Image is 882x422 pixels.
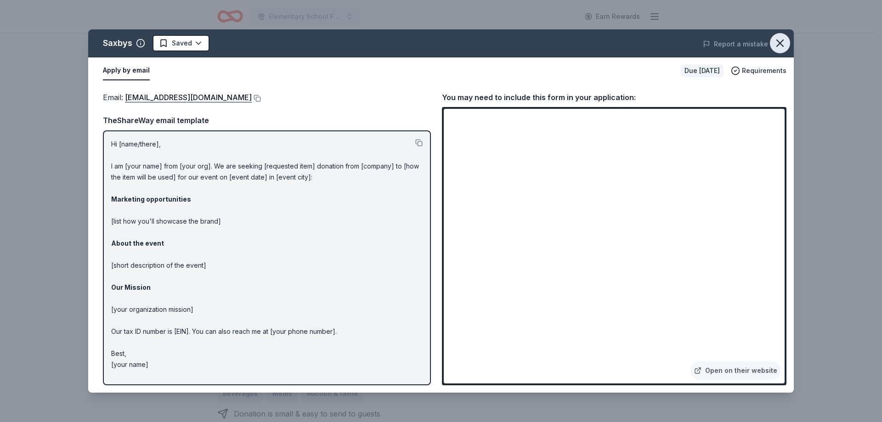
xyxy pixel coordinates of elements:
[111,239,164,247] strong: About the event
[111,195,191,203] strong: Marketing opportunities
[731,65,786,76] button: Requirements
[153,35,209,51] button: Saved
[442,91,786,103] div: You may need to include this form in your application:
[103,36,132,51] div: Saxbys
[103,61,150,80] button: Apply by email
[742,65,786,76] span: Requirements
[103,93,252,102] span: Email :
[703,39,768,50] button: Report a mistake
[103,114,431,126] div: TheShareWay email template
[681,64,724,77] div: Due [DATE]
[125,91,252,103] a: [EMAIL_ADDRESS][DOMAIN_NAME]
[690,361,781,380] a: Open on their website
[111,139,423,370] p: Hi [name/there], I am [your name] from [your org]. We are seeking [requested item] donation from ...
[172,38,192,49] span: Saved
[111,283,151,291] strong: Our Mission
